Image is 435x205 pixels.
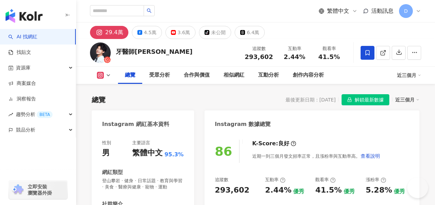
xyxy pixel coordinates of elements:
[132,148,163,158] div: 繁體中文
[265,185,291,196] div: 2.44%
[28,184,52,196] span: 立即安裝 瀏覽器外掛
[125,71,135,79] div: 總覽
[184,71,210,79] div: 合作與價值
[265,177,286,183] div: 互動率
[8,49,31,56] a: 找貼文
[278,140,289,147] div: 良好
[37,111,53,118] div: BETA
[178,28,190,37] div: 3.6萬
[90,26,128,39] button: 29.4萬
[252,149,380,163] div: 近期一到三個月發文頻率正常，且漲粉率與互動率高。
[293,71,324,79] div: 創作內容分析
[165,26,196,39] button: 3.6萬
[215,185,250,196] div: 293,602
[224,71,244,79] div: 相似網紅
[199,26,231,39] button: 未公開
[281,45,308,52] div: 互動率
[132,140,150,146] div: 主要語言
[211,28,226,37] div: 未公開
[247,28,259,37] div: 6.4萬
[397,70,421,81] div: 近三個月
[147,8,152,13] span: search
[11,184,25,195] img: chrome extension
[355,95,384,106] span: 解鎖最新數據
[8,80,36,87] a: 商案媒合
[8,112,13,117] span: rise
[235,26,265,39] button: 6.4萬
[394,188,405,195] div: 優秀
[407,177,428,198] iframe: Help Scout Beacon - Open
[215,120,271,128] div: Instagram 數據總覽
[8,96,36,102] a: 洞察報告
[316,45,342,52] div: 觀看率
[371,8,393,14] span: 活動訊息
[366,177,386,183] div: 漲粉率
[347,97,352,102] span: lock
[404,7,408,15] span: D
[366,185,392,196] div: 5.28%
[164,151,184,158] span: 95.3%
[116,47,192,56] div: 牙醫師[PERSON_NAME]
[284,53,305,60] span: 2.44%
[318,53,340,60] span: 41.5%
[286,97,336,102] div: 最後更新日期：[DATE]
[8,33,37,40] a: searchAI 找網紅
[245,53,273,60] span: 293,602
[102,148,110,158] div: 男
[92,95,106,105] div: 總覽
[215,144,232,158] div: 86
[16,107,53,122] span: 趨勢分析
[360,149,380,163] button: 查看說明
[258,71,279,79] div: 互動分析
[16,122,35,138] span: 競品分析
[395,95,419,104] div: 近三個月
[144,28,156,37] div: 4.5萬
[16,60,30,76] span: 資源庫
[327,7,349,15] span: 繁體中文
[315,177,336,183] div: 觀看率
[215,177,228,183] div: 追蹤數
[90,42,111,63] img: KOL Avatar
[105,28,123,37] div: 29.4萬
[315,185,342,196] div: 41.5%
[102,140,111,146] div: 性別
[6,9,43,23] img: logo
[344,188,355,195] div: 優秀
[342,94,389,105] button: 解鎖最新數據
[252,140,296,147] div: K-Score :
[245,45,273,52] div: 追蹤數
[361,153,380,159] span: 查看說明
[102,120,169,128] div: Instagram 網紅基本資料
[293,188,304,195] div: 優秀
[132,26,162,39] button: 4.5萬
[102,178,184,190] span: 登山攀岩 · 健身 · 日常話題 · 教育與學習 · 美食 · 醫療與健康 · 寵物 · 運動
[9,180,67,199] a: chrome extension立即安裝 瀏覽器外掛
[149,71,170,79] div: 受眾分析
[102,169,123,176] div: 網紅類型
